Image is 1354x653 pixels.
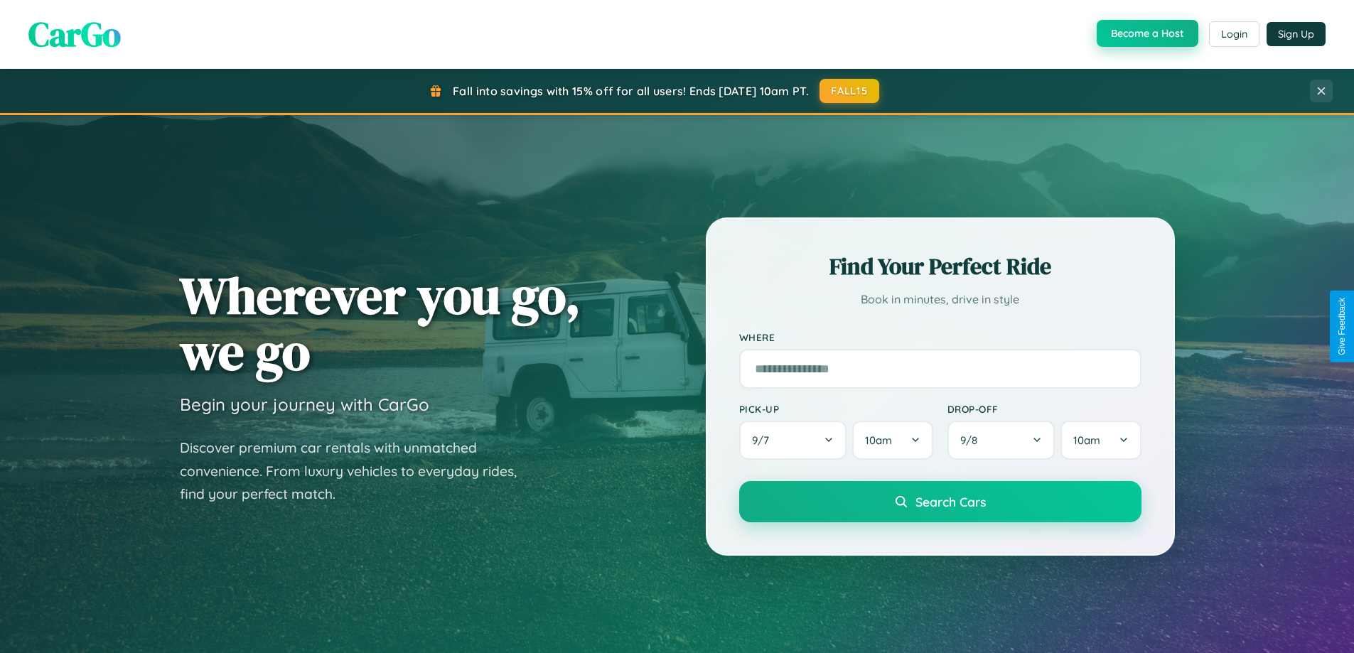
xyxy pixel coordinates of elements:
[865,433,892,447] span: 10am
[739,331,1141,343] label: Where
[752,433,776,447] span: 9 / 7
[960,433,984,447] span: 9 / 8
[739,421,847,460] button: 9/7
[820,79,879,103] button: FALL15
[852,421,933,460] button: 10am
[1097,20,1198,47] button: Become a Host
[28,11,121,58] span: CarGo
[180,436,535,506] p: Discover premium car rentals with unmatched convenience. From luxury vehicles to everyday rides, ...
[947,403,1141,415] label: Drop-off
[1209,21,1259,47] button: Login
[1073,433,1100,447] span: 10am
[947,421,1055,460] button: 9/8
[739,403,933,415] label: Pick-up
[739,251,1141,282] h2: Find Your Perfect Ride
[739,481,1141,522] button: Search Cars
[915,494,986,509] span: Search Cars
[1337,298,1347,355] div: Give Feedback
[1267,22,1326,46] button: Sign Up
[180,267,581,379] h1: Wherever you go, we go
[739,289,1141,310] p: Book in minutes, drive in style
[453,84,809,98] span: Fall into savings with 15% off for all users! Ends [DATE] 10am PT.
[1060,421,1141,460] button: 10am
[180,394,429,415] h3: Begin your journey with CarGo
